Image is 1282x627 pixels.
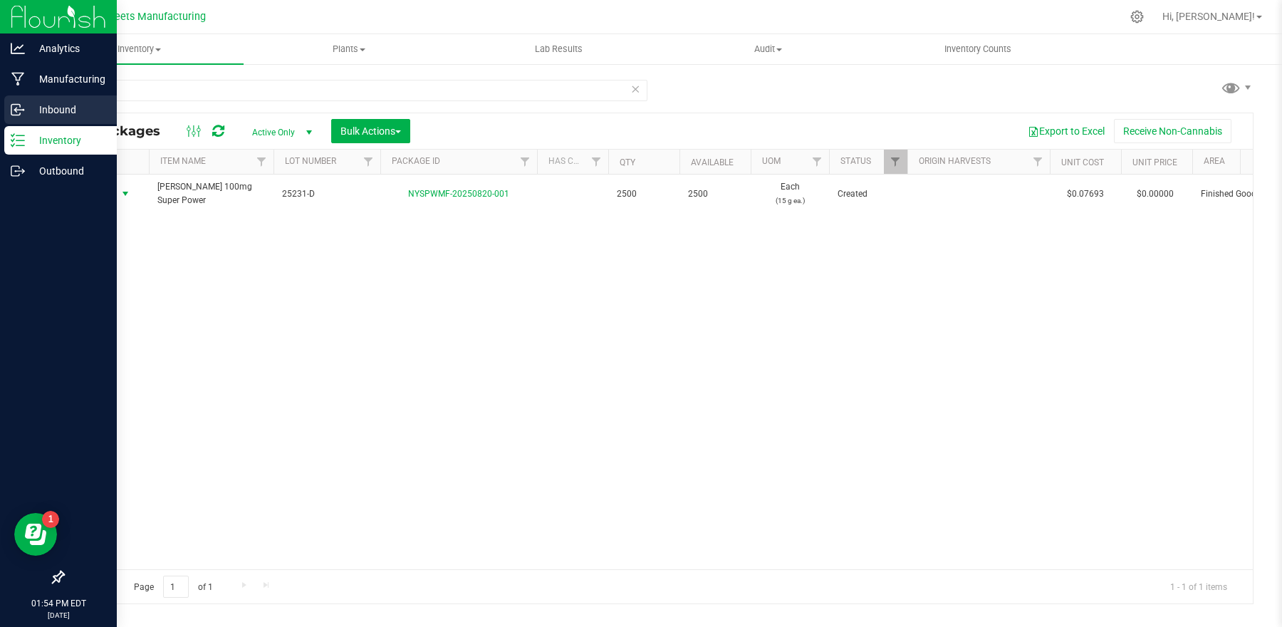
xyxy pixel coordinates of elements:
[34,43,244,56] span: Inventory
[11,133,25,147] inline-svg: Inventory
[25,101,110,118] p: Inbound
[11,72,25,86] inline-svg: Manufacturing
[11,41,25,56] inline-svg: Analytics
[14,513,57,556] iframe: Resource center
[122,576,224,598] span: Page of 1
[6,610,110,621] p: [DATE]
[1061,157,1104,167] a: Unit Cost
[873,34,1083,64] a: Inventory Counts
[357,150,380,174] a: Filter
[85,11,206,23] span: SP Sweets Manufacturing
[664,43,872,56] span: Audit
[392,156,440,166] a: Package ID
[11,164,25,178] inline-svg: Outbound
[331,119,410,143] button: Bulk Actions
[157,180,265,207] span: [PERSON_NAME] 100mg Super Power
[840,156,871,166] a: Status
[25,71,110,88] p: Manufacturing
[244,43,452,56] span: Plants
[42,511,59,528] iframe: Resource center unread badge
[620,157,635,167] a: Qty
[11,103,25,117] inline-svg: Inbound
[1132,157,1177,167] a: Unit Price
[74,123,174,139] span: All Packages
[1130,184,1181,204] span: $0.00000
[759,194,820,207] p: (15 g ea.)
[762,156,781,166] a: UOM
[1128,10,1146,24] div: Manage settings
[806,150,829,174] a: Filter
[838,187,899,201] span: Created
[630,80,640,98] span: Clear
[1159,576,1239,597] span: 1 - 1 of 1 items
[244,34,453,64] a: Plants
[454,34,663,64] a: Lab Results
[759,180,820,207] span: Each
[691,157,734,167] a: Available
[925,43,1031,56] span: Inventory Counts
[250,150,273,174] a: Filter
[408,189,509,199] a: NYSPWMF-20250820-001
[34,34,244,64] a: Inventory
[514,150,537,174] a: Filter
[617,187,671,201] span: 2500
[285,156,336,166] a: Lot Number
[1018,119,1114,143] button: Export to Excel
[25,162,110,180] p: Outbound
[1204,156,1225,166] a: Area
[1114,119,1231,143] button: Receive Non-Cannabis
[1162,11,1255,22] span: Hi, [PERSON_NAME]!
[884,150,907,174] a: Filter
[1050,175,1121,213] td: $0.07693
[160,156,206,166] a: Item Name
[919,156,991,166] a: Origin Harvests
[663,34,872,64] a: Audit
[585,150,608,174] a: Filter
[1026,150,1050,174] a: Filter
[6,597,110,610] p: 01:54 PM EDT
[282,187,372,201] span: 25231-D
[25,132,110,149] p: Inventory
[340,125,401,137] span: Bulk Actions
[163,576,189,598] input: 1
[688,187,742,201] span: 2500
[25,40,110,57] p: Analytics
[117,184,135,204] span: select
[63,80,647,101] input: Search Package ID, Item Name, SKU, Lot or Part Number...
[516,43,602,56] span: Lab Results
[537,150,608,175] th: Has COA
